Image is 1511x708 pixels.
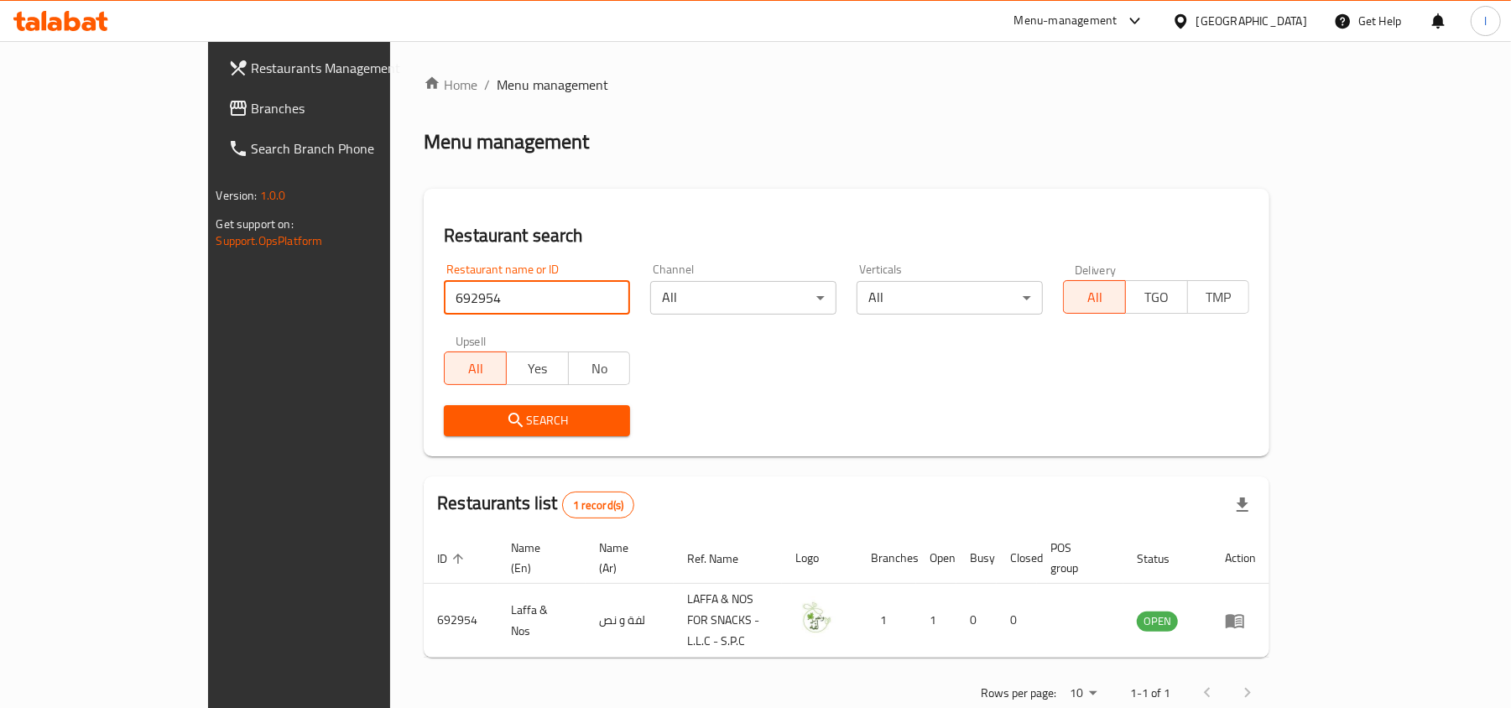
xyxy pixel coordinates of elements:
span: Yes [513,357,562,381]
span: All [1071,285,1119,310]
span: POS group [1050,538,1103,578]
th: Logo [782,533,857,584]
div: All [650,281,836,315]
a: Search Branch Phone [215,128,461,169]
table: enhanced table [424,533,1269,658]
nav: breadcrumb [424,75,1269,95]
button: No [568,351,631,385]
th: Action [1211,533,1269,584]
th: Closed [997,533,1037,584]
span: 1.0.0 [260,185,286,206]
h2: Menu management [424,128,589,155]
div: OPEN [1137,612,1178,632]
div: Export file [1222,485,1263,525]
a: Support.OpsPlatform [216,230,323,252]
span: TGO [1133,285,1181,310]
span: Search Branch Phone [252,138,447,159]
p: 1-1 of 1 [1130,683,1170,704]
div: Total records count [562,492,635,518]
span: OPEN [1137,612,1178,631]
td: 692954 [424,584,498,658]
span: 1 record(s) [563,497,634,513]
img: Laffa & Nos [795,596,837,638]
button: All [444,351,507,385]
div: Menu-management [1014,11,1118,31]
div: All [857,281,1043,315]
a: Restaurants Management [215,48,461,88]
span: Status [1137,549,1191,569]
div: Menu [1225,611,1256,631]
td: Laffa & Nos [498,584,586,658]
td: لفة و نص [586,584,674,658]
button: TMP [1187,280,1250,314]
button: Yes [506,351,569,385]
span: Name (Ar) [599,538,654,578]
h2: Restaurants list [437,491,634,518]
a: Branches [215,88,461,128]
td: 0 [956,584,997,658]
th: Branches [857,533,916,584]
span: All [451,357,500,381]
span: Search [457,410,617,431]
span: Get support on: [216,213,294,235]
span: Version: [216,185,258,206]
span: TMP [1195,285,1243,310]
span: l [1484,12,1487,30]
span: ID [437,549,469,569]
li: / [484,75,490,95]
span: Name (En) [511,538,565,578]
td: LAFFA & NOS FOR SNACKS - L.L.C - S.P.C [674,584,782,658]
span: Menu management [497,75,608,95]
button: All [1063,280,1126,314]
p: Rows per page: [981,683,1056,704]
span: Ref. Name [687,549,760,569]
h2: Restaurant search [444,223,1249,248]
div: [GEOGRAPHIC_DATA] [1196,12,1307,30]
span: Restaurants Management [252,58,447,78]
th: Busy [956,533,997,584]
label: Upsell [456,335,487,346]
input: Search for restaurant name or ID.. [444,281,630,315]
button: Search [444,405,630,436]
td: 1 [857,584,916,658]
span: Branches [252,98,447,118]
div: Rows per page: [1063,681,1103,706]
td: 1 [916,584,956,658]
td: 0 [997,584,1037,658]
button: TGO [1125,280,1188,314]
label: Delivery [1075,263,1117,275]
span: No [576,357,624,381]
th: Open [916,533,956,584]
